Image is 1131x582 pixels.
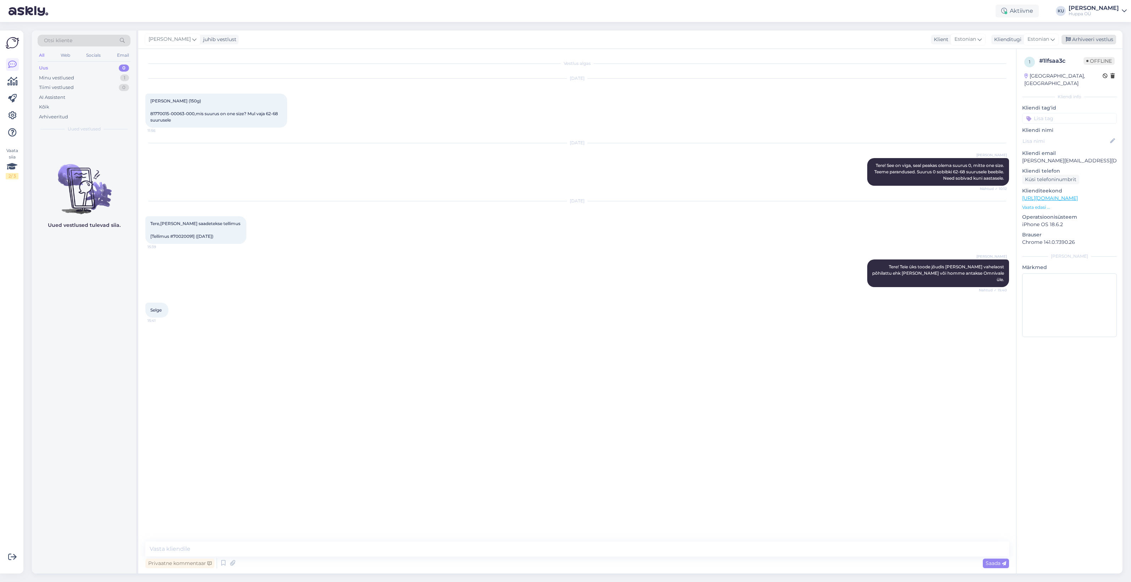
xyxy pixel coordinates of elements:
div: Klienditugi [991,36,1021,43]
img: No chats [32,151,136,215]
div: # 1lfsaa3c [1039,57,1083,65]
div: juhib vestlust [200,36,236,43]
span: 1 [1029,59,1030,65]
div: [PERSON_NAME] [1069,5,1119,11]
div: Tiimi vestlused [39,84,74,91]
div: Huppa OÜ [1069,11,1119,17]
div: Arhiveeritud [39,113,68,121]
p: Kliendi email [1022,150,1117,157]
div: 0 [119,84,129,91]
div: [DATE] [145,75,1009,82]
div: 1 [120,74,129,82]
div: 2 / 3 [6,173,18,179]
span: [PERSON_NAME] [976,254,1007,259]
p: Uued vestlused tulevad siia. [48,222,121,229]
div: [GEOGRAPHIC_DATA], [GEOGRAPHIC_DATA] [1024,72,1103,87]
span: Estonian [954,35,976,43]
div: Uus [39,65,48,72]
p: [PERSON_NAME][EMAIL_ADDRESS][DOMAIN_NAME] [1022,157,1117,164]
div: Minu vestlused [39,74,74,82]
p: Chrome 141.0.7390.26 [1022,239,1117,246]
div: Kliendi info [1022,94,1117,100]
span: Tere! See on viga, seal peakas olema suurus 0, mitte one size. Teeme parandused. Suurus 0 sobibki... [874,163,1005,181]
div: 0 [119,65,129,72]
span: Estonian [1027,35,1049,43]
img: Askly Logo [6,36,19,50]
div: Aktiivne [996,5,1039,17]
div: Vestlus algas [145,60,1009,67]
span: Otsi kliente [44,37,72,44]
div: [DATE] [145,140,1009,146]
span: Tere,[PERSON_NAME] saadetekse tellimus [Tellimus #70020091] ([DATE]) [150,221,241,239]
span: Saada [986,560,1006,566]
p: Brauser [1022,231,1117,239]
p: Klienditeekond [1022,187,1117,195]
span: 15:41 [147,318,174,323]
div: Kõik [39,103,49,111]
span: Nähtud ✓ 15:40 [979,287,1007,293]
span: 15:39 [147,244,174,250]
p: iPhone OS 18.6.2 [1022,221,1117,228]
div: Vaata siia [6,147,18,179]
div: KU [1056,6,1066,16]
p: Kliendi telefon [1022,167,1117,175]
div: Web [59,51,72,60]
div: Privaatne kommentaar [145,559,214,568]
span: Selge [150,307,162,313]
div: Email [116,51,130,60]
div: Küsi telefoninumbrit [1022,175,1079,184]
div: Klient [931,36,948,43]
p: Vaata edasi ... [1022,204,1117,211]
input: Lisa tag [1022,113,1117,124]
a: [PERSON_NAME]Huppa OÜ [1069,5,1127,17]
span: Uued vestlused [68,126,101,132]
div: All [38,51,46,60]
span: Tere! Teie üks toode jõudis [PERSON_NAME] vahelaost põhilattu ehk [PERSON_NAME] või homme antakse... [872,264,1005,282]
p: Kliendi nimi [1022,127,1117,134]
span: 11:56 [147,128,174,133]
p: Operatsioonisüsteem [1022,213,1117,221]
a: [URL][DOMAIN_NAME] [1022,195,1078,201]
input: Lisa nimi [1023,137,1109,145]
span: [PERSON_NAME] [149,35,191,43]
span: [PERSON_NAME] (150g) 81770015-00063-000,mis suurus on one size? Mul vaja 62-68 suurusele [150,98,279,123]
span: Nähtud ✓ 10:12 [980,186,1007,191]
p: Märkmed [1022,264,1117,271]
div: Socials [85,51,102,60]
div: AI Assistent [39,94,65,101]
span: [PERSON_NAME] [976,152,1007,158]
div: Arhiveeri vestlus [1062,35,1116,44]
div: [DATE] [145,198,1009,204]
div: [PERSON_NAME] [1022,253,1117,259]
span: Offline [1083,57,1115,65]
p: Kliendi tag'id [1022,104,1117,112]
